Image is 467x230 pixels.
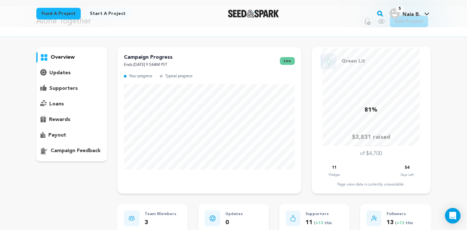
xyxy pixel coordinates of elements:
a: Fund a project [36,8,81,19]
p: Your progress [129,73,152,80]
span: live [280,57,295,65]
p: Days Left [401,172,413,178]
button: loans [36,99,107,109]
div: Page view data is currently unavailable. [318,182,424,187]
p: of $4,700 [360,150,382,158]
p: 3 [145,218,176,227]
button: supporters [36,83,107,94]
span: +13 [316,221,324,225]
p: 0 [225,218,243,227]
div: Naia B.'s Profile [389,8,420,18]
p: supporters [49,85,78,92]
p: 11 [332,164,337,172]
button: rewards [36,115,107,125]
span: Naia B. [402,12,420,17]
p: Updates [225,211,243,218]
img: Seed&Spark Logo Dark Mode [228,10,279,18]
a: Start a project [85,8,131,19]
p: Typical progress [165,73,192,80]
p: Team Members [145,211,176,218]
a: Naia B.'s Profile [388,7,431,18]
img: user.png [389,8,400,18]
button: updates [36,68,107,78]
p: loans [49,100,64,108]
p: payout [48,131,66,139]
span: 5 [396,6,403,12]
button: overview [36,52,107,63]
button: campaign feedback [36,146,107,156]
span: Naia B.'s Profile [388,7,431,20]
p: Supporters [305,211,343,218]
div: Open Intercom Messenger [445,208,461,224]
p: 54 [405,164,409,172]
p: overview [51,54,75,61]
p: updates [49,69,71,77]
p: 81% [365,105,377,115]
p: rewards [49,116,70,124]
p: campaign feedback [51,147,101,155]
p: Campaign Progress [124,54,173,61]
button: payout [36,130,107,140]
span: +13 [397,221,405,225]
p: Ends [DATE] 9:54AM PST [124,61,173,69]
p: Followers [387,211,424,218]
a: Seed&Spark Homepage [228,10,279,18]
p: Pledges [329,172,340,178]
